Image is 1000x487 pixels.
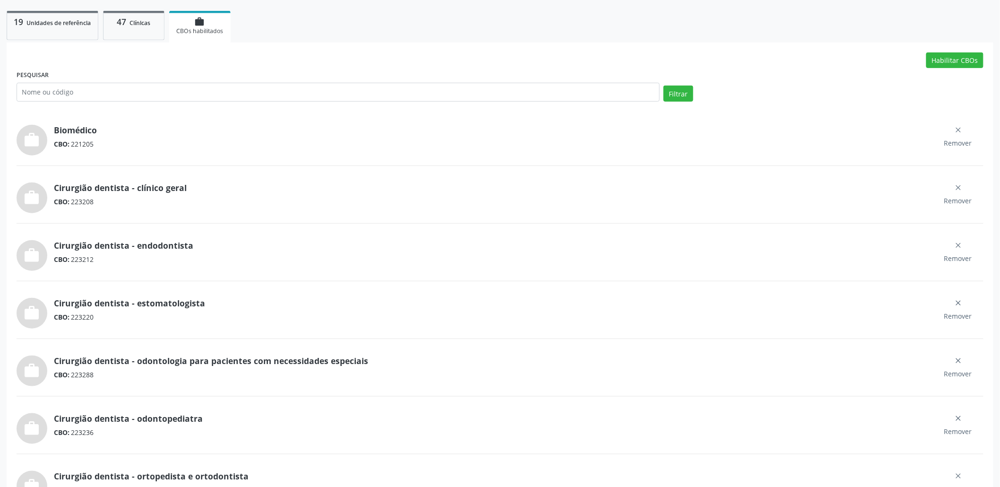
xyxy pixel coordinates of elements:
[24,189,41,206] i: work
[664,86,693,102] button: Filtrar
[54,183,187,193] a: Cirurgião dentista - clínico geral
[54,254,933,264] div: 223212
[54,298,205,308] a: Cirurgião dentista - estomatologista
[54,356,368,366] a: Cirurgião dentista - odontologia para pacientes com necessidades especiais
[17,68,49,83] label: PESQUISAR
[176,27,223,35] span: CBOs habilitados
[24,420,41,437] i: work
[944,253,972,263] span: Remover
[54,370,69,379] span: CBO:
[944,369,972,379] span: Remover
[954,241,963,250] ion-icon: close outline
[24,131,41,148] i: work
[129,19,150,27] span: Clínicas
[24,304,41,322] i: work
[54,139,933,149] div: 221205
[944,138,972,148] span: Remover
[944,311,972,321] span: Remover
[54,197,933,207] div: 223208
[926,52,983,69] button: Habilitar CBOs
[54,313,69,322] span: CBO:
[54,240,193,251] a: Cirurgião dentista - endodontista
[24,247,41,264] i: work
[54,255,69,264] span: CBO:
[54,312,933,322] div: 223220
[17,83,660,102] input: Nome ou código
[54,139,69,148] span: CBO:
[954,356,963,365] ion-icon: close outline
[944,196,972,206] span: Remover
[954,298,963,308] ion-icon: close outline
[14,16,23,27] span: 19
[54,197,69,206] span: CBO:
[54,427,933,437] div: 223236
[54,125,97,135] a: Biomédico
[27,19,91,27] span: Unidades de referência
[54,428,69,437] span: CBO:
[54,413,203,424] a: Cirurgião dentista - odontopediatra
[954,414,963,423] ion-icon: close outline
[954,125,963,135] ion-icon: close outline
[954,471,963,481] ion-icon: close outline
[954,183,963,192] ion-icon: close outline
[944,426,972,436] span: Remover
[54,370,933,380] div: 223288
[195,17,205,27] i: work
[54,471,249,481] a: Cirurgião dentista - ortopedista e ortodontista
[24,362,41,379] i: work
[117,16,126,27] span: 47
